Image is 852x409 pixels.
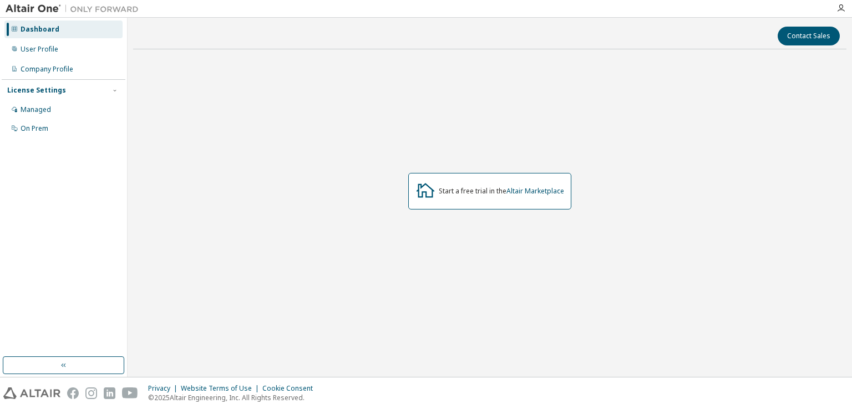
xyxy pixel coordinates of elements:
[148,393,319,402] p: © 2025 Altair Engineering, Inc. All Rights Reserved.
[506,186,564,196] a: Altair Marketplace
[21,124,48,133] div: On Prem
[439,187,564,196] div: Start a free trial in the
[21,45,58,54] div: User Profile
[85,387,97,399] img: instagram.svg
[21,105,51,114] div: Managed
[3,387,60,399] img: altair_logo.svg
[181,384,262,393] div: Website Terms of Use
[21,25,59,34] div: Dashboard
[104,387,115,399] img: linkedin.svg
[122,387,138,399] img: youtube.svg
[778,27,840,45] button: Contact Sales
[21,65,73,74] div: Company Profile
[148,384,181,393] div: Privacy
[7,86,66,95] div: License Settings
[6,3,144,14] img: Altair One
[67,387,79,399] img: facebook.svg
[262,384,319,393] div: Cookie Consent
